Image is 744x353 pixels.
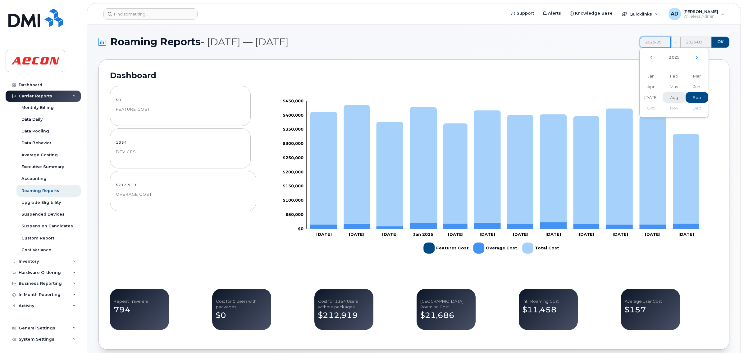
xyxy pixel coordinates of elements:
span: - [671,37,680,48]
g: Features Cost [423,240,469,256]
h2: $11,458 [523,305,574,314]
span: Mar [686,71,709,82]
g: Chart [283,98,702,256]
p: Int'l Roaming Cost [523,299,574,304]
tspan: $100,000 [283,198,304,203]
tspan: [DATE] [678,232,694,237]
span: Apr [640,81,663,92]
tspan: [DATE] [349,232,364,237]
tspan: $150,000 [283,184,304,189]
tspan: [DATE] [448,232,463,237]
h2: $212,919 [318,311,370,320]
span: OK [717,39,723,45]
p: Devices [116,149,245,155]
tspan: [DATE] [579,232,594,237]
span: [DATE] [640,92,663,103]
g: Overage Cost [310,222,699,229]
tspan: [DATE] [382,232,398,237]
p: Repeat Travelers [114,299,165,304]
tspan: [DATE] [645,232,661,237]
span: Feb [663,71,686,82]
span: May [663,81,686,92]
tspan: $450,000 [283,98,304,103]
span: - [DATE] — [DATE] [201,36,289,48]
p: $212,919 [116,183,250,187]
button: Choose Year [665,52,683,63]
g: Legend [423,240,559,256]
tspan: $350,000 [283,127,304,132]
button: Previous Year [650,56,653,59]
tspan: [DATE] [545,232,561,237]
h2: $21,686 [420,311,472,320]
tspan: $300,000 [283,141,304,146]
tspan: Jan 2025 [413,232,433,237]
h2: 794 [114,305,165,314]
p: $0 [116,98,245,102]
span: Sep [686,92,709,103]
g: Total Cost [310,105,699,226]
p: [GEOGRAPHIC_DATA] Roaming Cost [420,299,472,310]
span: Aug [663,92,686,103]
tspan: $400,000 [283,113,304,118]
tspan: [DATE] [513,232,528,237]
span: Jun [686,81,709,92]
tspan: $250,000 [283,155,304,160]
g: Total Cost [522,240,559,256]
p: 1354 [116,141,245,144]
p: Cost for 1354 Users without packages [318,299,370,310]
span: Roaming Reports [110,36,289,48]
h2: $0 [216,311,267,320]
button: Next Year [695,56,699,59]
h2: $157 [625,305,676,314]
span: Jan [640,71,663,82]
div: Choose Date [639,48,709,118]
p: Overage Cost [116,192,250,197]
button: OK [711,37,729,48]
p: Feature Cost [116,107,245,112]
tspan: $50,000 [285,212,304,217]
tspan: [DATE] [316,232,332,237]
g: Overage Cost [473,240,517,256]
p: Cost for 0 Users with packages [216,299,267,310]
tspan: [DATE] [613,232,628,237]
h2: Dashboard [110,71,156,80]
tspan: $0 [298,226,304,231]
tspan: $200,000 [283,169,304,174]
p: Average User Cost [625,299,676,304]
tspan: [DATE] [480,232,495,237]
